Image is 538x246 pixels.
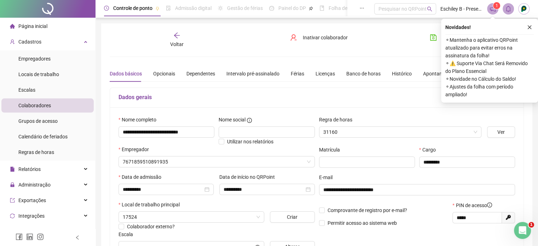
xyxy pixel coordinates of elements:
[110,70,142,78] div: Dados básicos
[424,32,462,43] button: Salvar
[10,24,15,29] span: home
[445,36,534,59] span: ⚬ Mantenha o aplicativo QRPoint atualizado para evitar erros na assinatura da folha!
[18,39,41,45] span: Cadastros
[427,6,432,12] span: search
[497,128,505,136] span: Ver
[278,5,306,11] span: Painel do DP
[118,201,184,208] label: Local de trabalho principal
[18,198,46,203] span: Exportações
[218,6,223,11] span: sun
[445,75,534,83] span: ⚬ Novidade no Cálculo do Saldo!
[456,201,492,209] span: PIN de acesso
[123,156,311,167] span: 7671859510891935
[104,6,109,11] span: clock-circle
[118,230,138,238] label: Escala
[173,32,180,39] span: arrow-left
[10,213,15,218] span: sync
[18,149,54,155] span: Regras de horas
[155,6,160,11] span: pushpin
[328,220,397,226] span: Permitir acesso ao sistema web
[316,70,335,78] div: Licenças
[323,127,477,137] span: 31160
[514,222,531,239] iframe: Intercom live chat
[285,32,353,43] button: Inativar colaborador
[392,70,412,78] div: Histórico
[329,5,374,11] span: Folha de pagamento
[496,3,498,8] span: 1
[18,182,51,188] span: Administração
[291,70,304,78] div: Férias
[18,229,47,234] span: Acesso à API
[18,134,68,139] span: Calendário de feriados
[430,34,437,41] span: save
[37,233,44,240] span: instagram
[319,173,337,181] label: E-mail
[290,34,297,41] span: user-delete
[493,2,500,9] sup: 1
[26,233,33,240] span: linkedin
[18,71,59,77] span: Locais de trabalho
[487,126,515,138] button: Ver
[186,70,215,78] div: Dependentes
[519,4,529,14] img: 34605
[118,93,515,102] h5: Dados gerais
[319,6,324,11] span: book
[18,103,51,108] span: Colaboradores
[123,212,260,222] span: 17524
[118,173,166,181] label: Data de admissão
[219,173,279,181] label: Data de início no QRPoint
[505,6,511,12] span: bell
[18,118,58,124] span: Grupos de acesso
[113,5,152,11] span: Controle de ponto
[419,146,440,154] label: Cargo
[445,83,534,98] span: ⚬ Ajustes da folha com período ampliado!
[490,6,496,12] span: notification
[18,56,51,62] span: Empregadores
[18,23,47,29] span: Página inicial
[10,39,15,44] span: user-add
[219,116,245,124] span: Nome social
[528,222,534,228] span: 1
[175,5,212,11] span: Admissão digital
[247,118,252,123] span: info-circle
[18,213,45,219] span: Integrações
[269,6,274,11] span: dashboard
[270,211,315,223] button: Criar
[319,116,357,124] label: Regra de horas
[166,6,171,11] span: file-done
[445,23,471,31] span: Novidades !
[10,182,15,187] span: lock
[328,207,407,213] span: Comprovante de registro por e-mail?
[118,116,161,124] label: Nome completo
[227,139,273,144] span: Utilizar nos relatórios
[127,224,175,229] span: Colaborador externo?
[226,70,279,78] div: Intervalo pré-assinalado
[10,198,15,203] span: export
[170,41,184,47] span: Voltar
[227,5,263,11] span: Gestão de férias
[118,145,154,153] label: Empregador
[346,70,381,78] div: Banco de horas
[423,70,456,78] div: Apontamentos
[487,202,492,207] span: info-circle
[359,6,364,11] span: ellipsis
[309,6,313,11] span: pushpin
[153,70,175,78] div: Opcionais
[303,34,348,41] span: Inativar colaborador
[75,235,80,240] span: left
[18,166,41,172] span: Relatórios
[16,233,23,240] span: facebook
[445,59,534,75] span: ⚬ ⚠️ Suporte Via Chat Será Removido do Plano Essencial
[527,25,532,30] span: close
[440,5,483,13] span: Eschiley B - Preserve Ambiental
[18,87,35,93] span: Escalas
[319,146,345,154] label: Matrícula
[287,213,297,221] span: Criar
[10,167,15,172] span: file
